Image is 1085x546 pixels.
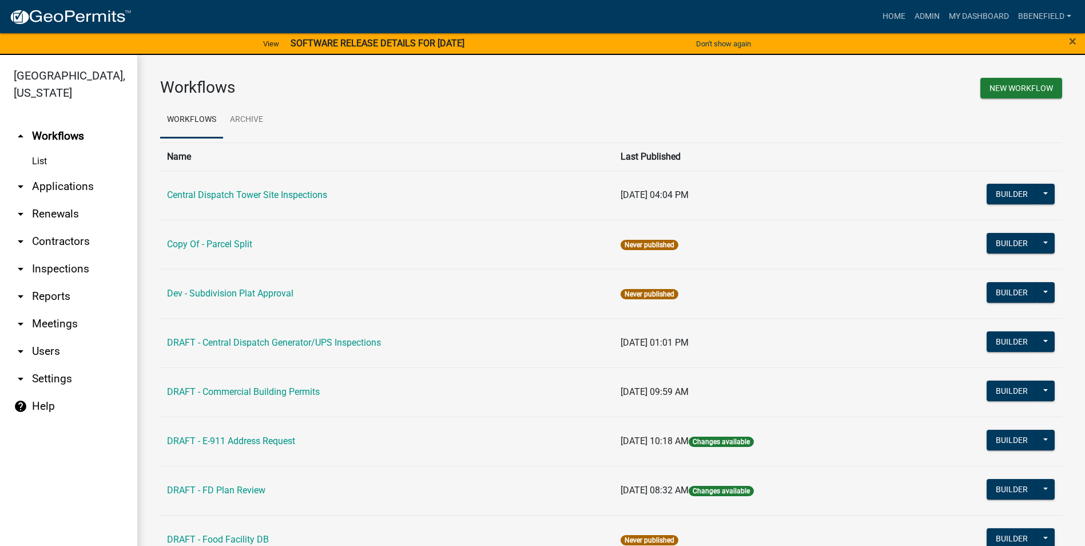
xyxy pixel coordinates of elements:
[1069,33,1076,49] span: ×
[167,534,269,545] a: DRAFT - Food Facility DB
[987,381,1037,401] button: Builder
[167,189,327,200] a: Central Dispatch Tower Site Inspections
[14,180,27,193] i: arrow_drop_down
[621,240,678,250] span: Never published
[621,485,689,496] span: [DATE] 08:32 AM
[621,189,689,200] span: [DATE] 04:04 PM
[621,436,689,446] span: [DATE] 10:18 AM
[1014,6,1076,27] a: BBenefield
[14,345,27,358] i: arrow_drop_down
[689,437,754,447] span: Changes available
[910,6,944,27] a: Admin
[987,331,1037,352] button: Builder
[167,436,295,446] a: DRAFT - E-911 Address Request
[14,262,27,276] i: arrow_drop_down
[987,282,1037,303] button: Builder
[987,479,1037,500] button: Builder
[223,102,270,139] a: Archive
[259,34,284,53] a: View
[614,143,900,171] th: Last Published
[160,102,223,139] a: Workflows
[987,184,1037,204] button: Builder
[167,337,381,348] a: DRAFT - Central Dispatch Generator/UPS Inspections
[621,337,689,348] span: [DATE] 01:01 PM
[878,6,910,27] a: Home
[14,207,27,221] i: arrow_drop_down
[291,38,464,49] strong: SOFTWARE RELEASE DETAILS FOR [DATE]
[160,143,614,171] th: Name
[167,239,252,250] a: Copy Of - Parcel Split
[987,233,1037,254] button: Builder
[987,430,1037,450] button: Builder
[1069,34,1076,48] button: Close
[691,34,756,53] button: Don't show again
[167,288,293,299] a: Dev - Subdivision Plat Approval
[167,386,320,397] a: DRAFT - Commercial Building Permits
[621,289,678,299] span: Never published
[944,6,1014,27] a: My Dashboard
[980,78,1062,98] button: New Workflow
[689,486,754,496] span: Changes available
[160,78,603,97] h3: Workflows
[167,485,265,496] a: DRAFT - FD Plan Review
[621,535,678,545] span: Never published
[14,290,27,303] i: arrow_drop_down
[14,129,27,143] i: arrow_drop_up
[14,235,27,248] i: arrow_drop_down
[14,372,27,386] i: arrow_drop_down
[14,399,27,413] i: help
[14,317,27,331] i: arrow_drop_down
[621,386,689,397] span: [DATE] 09:59 AM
